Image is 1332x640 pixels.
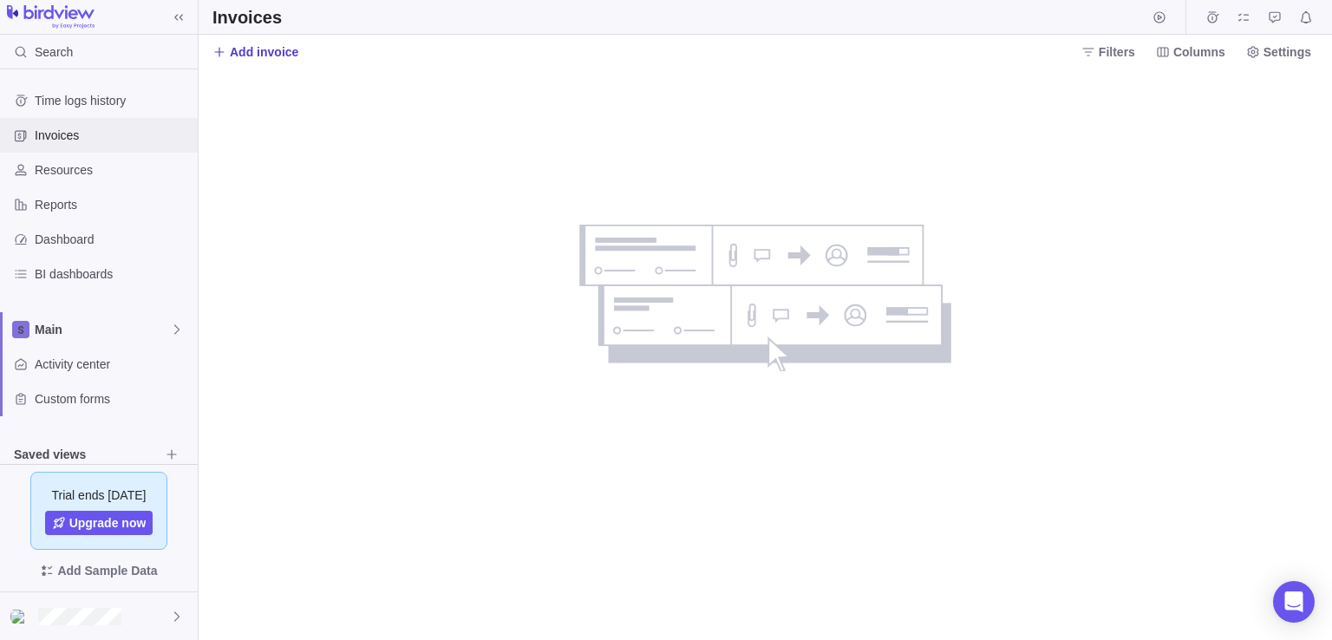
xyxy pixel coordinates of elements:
[1200,13,1224,27] a: Time logs
[14,557,184,584] span: Add Sample Data
[1231,5,1256,29] span: My assignments
[57,560,157,581] span: Add Sample Data
[1147,5,1172,29] span: Start timer
[1239,40,1318,64] span: Settings
[35,127,191,144] span: Invoices
[212,40,298,64] span: Add invoice
[7,5,95,29] img: logo
[1273,581,1315,623] div: Open Intercom Messenger
[1294,13,1318,27] a: Notifications
[35,321,170,338] span: Main
[579,69,952,640] div: no data to show
[230,43,298,61] span: Add invoice
[160,442,184,467] span: Browse views
[1099,43,1135,61] span: Filters
[1074,40,1142,64] span: Filters
[1294,5,1318,29] span: Notifications
[45,511,153,535] a: Upgrade now
[1149,40,1232,64] span: Columns
[1263,13,1287,27] a: Approval requests
[10,610,31,624] img: Show
[35,231,191,248] span: Dashboard
[1173,43,1225,61] span: Columns
[35,196,191,213] span: Reports
[35,390,191,408] span: Custom forms
[10,606,31,627] div: Mayur Padhiyar
[35,92,191,109] span: Time logs history
[1231,13,1256,27] a: My assignments
[212,5,282,29] h2: Invoices
[35,43,73,61] span: Search
[1200,5,1224,29] span: Time logs
[52,487,147,504] span: Trial ends [DATE]
[35,356,191,373] span: Activity center
[69,514,147,532] span: Upgrade now
[1263,43,1311,61] span: Settings
[35,161,191,179] span: Resources
[1263,5,1287,29] span: Approval requests
[35,265,191,283] span: BI dashboards
[14,446,160,463] span: Saved views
